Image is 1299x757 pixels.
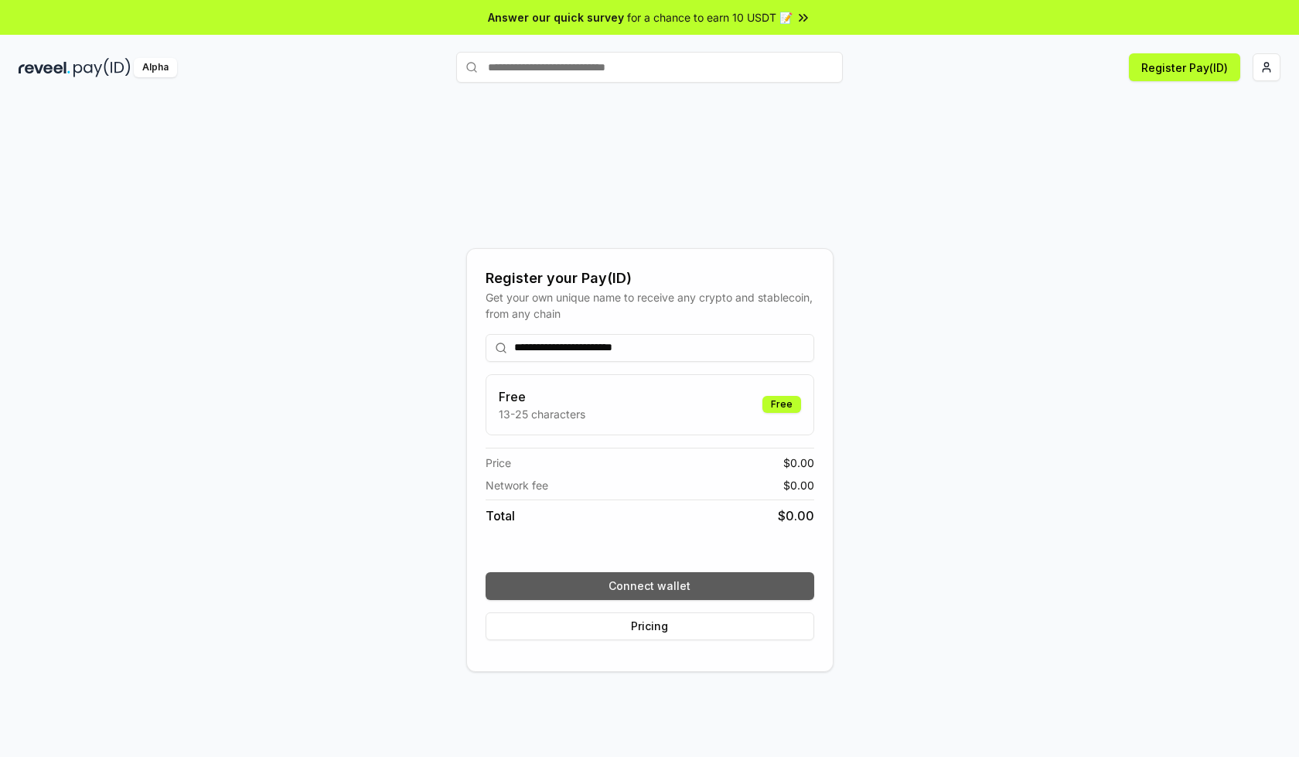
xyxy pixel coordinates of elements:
div: Alpha [134,58,177,77]
span: $ 0.00 [778,506,814,525]
span: $ 0.00 [783,455,814,471]
img: reveel_dark [19,58,70,77]
span: Price [486,455,511,471]
h3: Free [499,387,585,406]
button: Pricing [486,612,814,640]
button: Register Pay(ID) [1129,53,1240,81]
div: Get your own unique name to receive any crypto and stablecoin, from any chain [486,289,814,322]
span: Network fee [486,477,548,493]
img: pay_id [73,58,131,77]
span: Answer our quick survey [488,9,624,26]
span: Total [486,506,515,525]
div: Register your Pay(ID) [486,268,814,289]
div: Free [762,396,801,413]
p: 13-25 characters [499,406,585,422]
span: $ 0.00 [783,477,814,493]
span: for a chance to earn 10 USDT 📝 [627,9,793,26]
button: Connect wallet [486,572,814,600]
